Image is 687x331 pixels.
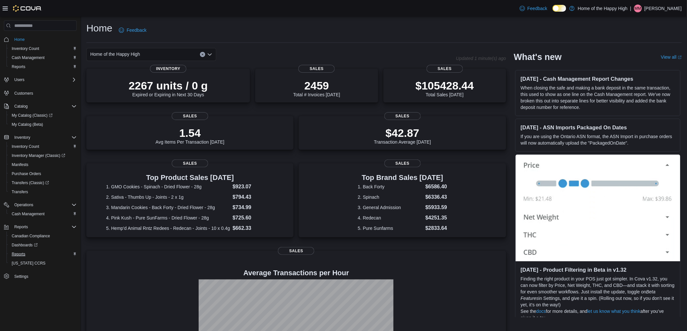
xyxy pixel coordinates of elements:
[106,225,230,231] dt: 5. Hemp'd Animal Rntz Redees - Redecan - Joints - 10 x 0.4g
[9,121,77,128] span: My Catalog (Beta)
[1,75,79,84] button: Users
[232,214,274,222] dd: $725.60
[6,53,79,62] button: Cash Management
[9,241,40,249] a: Dashboards
[9,143,77,150] span: Inventory Count
[9,241,77,249] span: Dashboards
[9,232,53,240] a: Canadian Compliance
[634,5,642,12] div: Megan Motter
[9,121,46,128] a: My Catalog (Beta)
[9,45,42,53] a: Inventory Count
[12,201,36,209] button: Operations
[86,22,112,35] h1: Home
[6,111,79,120] a: My Catalog (Classic)
[12,211,44,217] span: Cash Management
[12,35,77,43] span: Home
[9,63,77,71] span: Reports
[9,54,77,62] span: Cash Management
[9,54,47,62] a: Cash Management
[12,242,38,248] span: Dashboards
[4,32,77,298] nav: Complex example
[9,250,77,258] span: Reports
[92,269,501,277] h4: Average Transactions per Hour
[1,133,79,142] button: Inventory
[12,144,39,149] span: Inventory Count
[521,276,675,308] p: Finding the right product in your POS just got simpler. In Cova v1.32, you can now filter by Pric...
[9,188,77,196] span: Transfers
[9,179,77,187] span: Transfers (Classic)
[116,24,149,37] a: Feedback
[9,45,77,53] span: Inventory Count
[517,2,550,15] a: Feedback
[521,266,675,273] h3: [DATE] - Product Filtering in Beta in v1.32
[106,174,274,182] h3: Top Product Sales [DATE]
[106,204,230,211] dt: 3. Mandarin Cookies - Back Forty - Dried Flower - 28g
[9,152,68,160] a: Inventory Manager (Classic)
[630,5,631,12] p: |
[6,209,79,219] button: Cash Management
[14,37,25,42] span: Home
[536,309,546,314] a: docs
[456,56,506,61] p: Updated 1 minute(s) ago
[150,65,186,73] span: Inventory
[6,44,79,53] button: Inventory Count
[425,183,447,191] dd: $6586.40
[1,222,79,231] button: Reports
[232,193,274,201] dd: $794.43
[9,179,52,187] a: Transfers (Classic)
[12,55,44,60] span: Cash Management
[6,62,79,71] button: Reports
[521,85,675,111] p: When closing the safe and making a bank deposit in the same transaction, this used to show as one...
[14,77,24,82] span: Users
[514,52,562,62] h2: What's new
[425,224,447,232] dd: $2833.64
[12,189,28,195] span: Transfers
[6,231,79,241] button: Canadian Compliance
[12,223,77,231] span: Reports
[521,76,675,82] h3: [DATE] - Cash Management Report Changes
[6,187,79,196] button: Transfers
[13,5,42,12] img: Cova
[425,204,447,211] dd: $5933.59
[12,36,27,43] a: Home
[14,104,28,109] span: Catalog
[9,143,42,150] a: Inventory Count
[678,55,682,59] svg: External link
[12,122,43,127] span: My Catalog (Beta)
[293,79,340,97] div: Total # Invoices [DATE]
[384,160,421,167] span: Sales
[6,241,79,250] a: Dashboards
[9,63,28,71] a: Reports
[12,89,77,97] span: Customers
[106,183,230,190] dt: 1. GMO Cookies - Spinach - Dried Flower - 28g
[156,126,224,139] p: 1.54
[6,259,79,268] button: [US_STATE] CCRS
[427,65,463,73] span: Sales
[12,102,30,110] button: Catalog
[6,120,79,129] button: My Catalog (Beta)
[9,210,47,218] a: Cash Management
[6,151,79,160] a: Inventory Manager (Classic)
[9,161,77,169] span: Manifests
[6,160,79,169] button: Manifests
[578,5,628,12] p: Home of the Happy High
[521,308,675,321] p: See the for more details, and after you’ve given it a try.
[12,134,33,141] button: Inventory
[106,194,230,200] dt: 2. Sativa - Thumbs Up - Joints - 2 x 1g
[521,124,675,131] h3: [DATE] - ASN Imports Packaged On Dates
[9,112,77,119] span: My Catalog (Classic)
[374,126,431,139] p: $42.87
[9,210,77,218] span: Cash Management
[106,215,230,221] dt: 4. Pink Kush - Pure SunFarms - Dried Flower - 28g
[12,76,27,84] button: Users
[14,274,28,279] span: Settings
[528,5,547,12] span: Feedback
[9,170,44,178] a: Purchase Orders
[278,247,314,255] span: Sales
[12,171,41,176] span: Purchase Orders
[232,204,274,211] dd: $734.99
[12,64,25,69] span: Reports
[6,178,79,187] a: Transfers (Classic)
[129,79,208,97] div: Expired or Expiring in Next 30 Days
